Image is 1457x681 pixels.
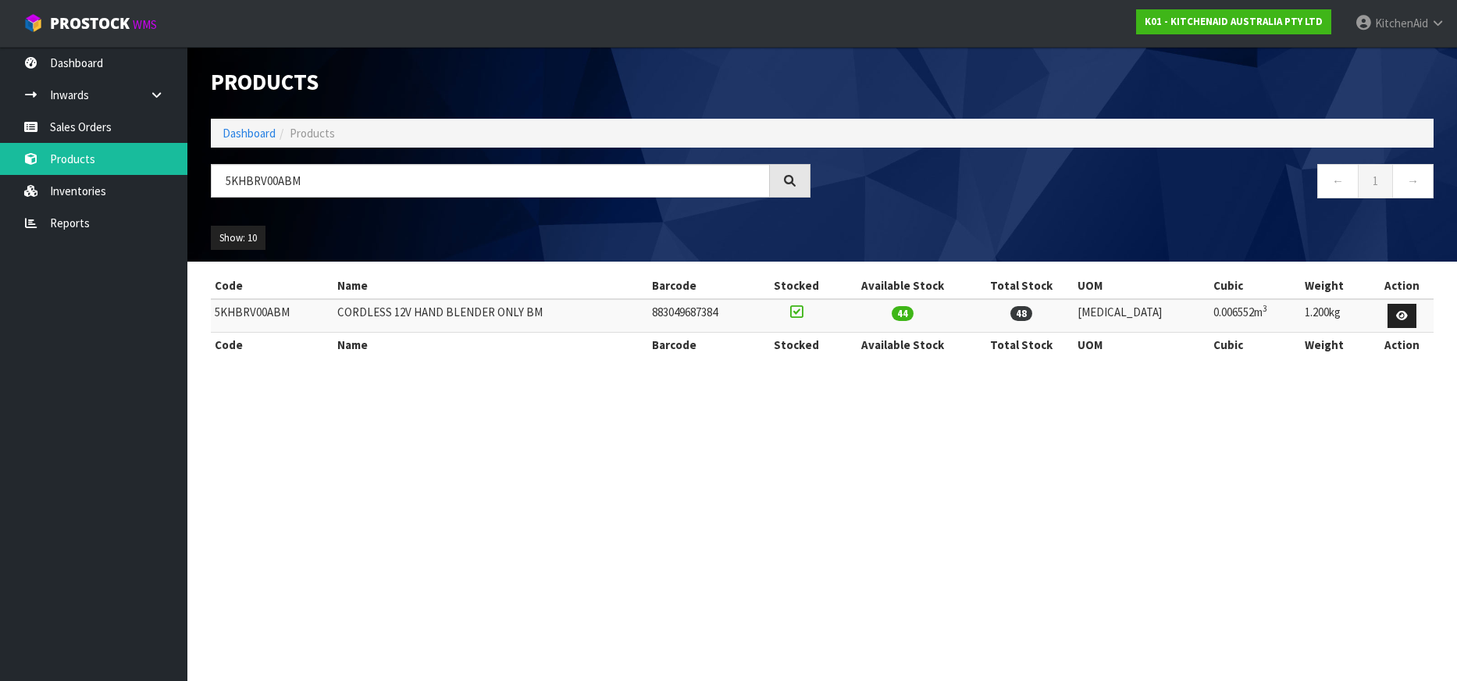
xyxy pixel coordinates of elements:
th: Total Stock [970,273,1074,298]
td: 1.200kg [1301,299,1370,333]
small: WMS [133,17,157,32]
a: 1 [1358,164,1393,198]
span: ProStock [50,13,130,34]
td: [MEDICAL_DATA] [1074,299,1209,333]
th: Total Stock [970,333,1074,358]
th: Name [333,273,649,298]
th: Weight [1301,333,1370,358]
span: 48 [1010,306,1032,321]
span: KitchenAid [1375,16,1428,30]
th: Available Stock [835,333,970,358]
th: UOM [1074,273,1209,298]
a: Dashboard [223,126,276,141]
td: 0.006552m [1209,299,1301,333]
button: Show: 10 [211,226,265,251]
td: 883049687384 [648,299,757,333]
td: CORDLESS 12V HAND BLENDER ONLY BM [333,299,649,333]
th: Stocked [757,273,835,298]
input: Search products [211,164,770,198]
th: Code [211,333,333,358]
nav: Page navigation [834,164,1434,202]
th: Code [211,273,333,298]
th: Cubic [1209,273,1301,298]
img: cube-alt.png [23,13,43,33]
th: Action [1370,333,1434,358]
h1: Products [211,70,810,95]
sup: 3 [1263,303,1267,314]
th: UOM [1074,333,1209,358]
th: Barcode [648,333,757,358]
a: ← [1317,164,1359,198]
th: Weight [1301,273,1370,298]
strong: K01 - KITCHENAID AUSTRALIA PTY LTD [1145,15,1323,28]
th: Action [1370,273,1434,298]
th: Cubic [1209,333,1301,358]
span: 44 [892,306,914,321]
th: Name [333,333,649,358]
th: Available Stock [835,273,970,298]
th: Barcode [648,273,757,298]
a: → [1392,164,1434,198]
th: Stocked [757,333,835,358]
td: 5KHBRV00ABM [211,299,333,333]
span: Products [290,126,335,141]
